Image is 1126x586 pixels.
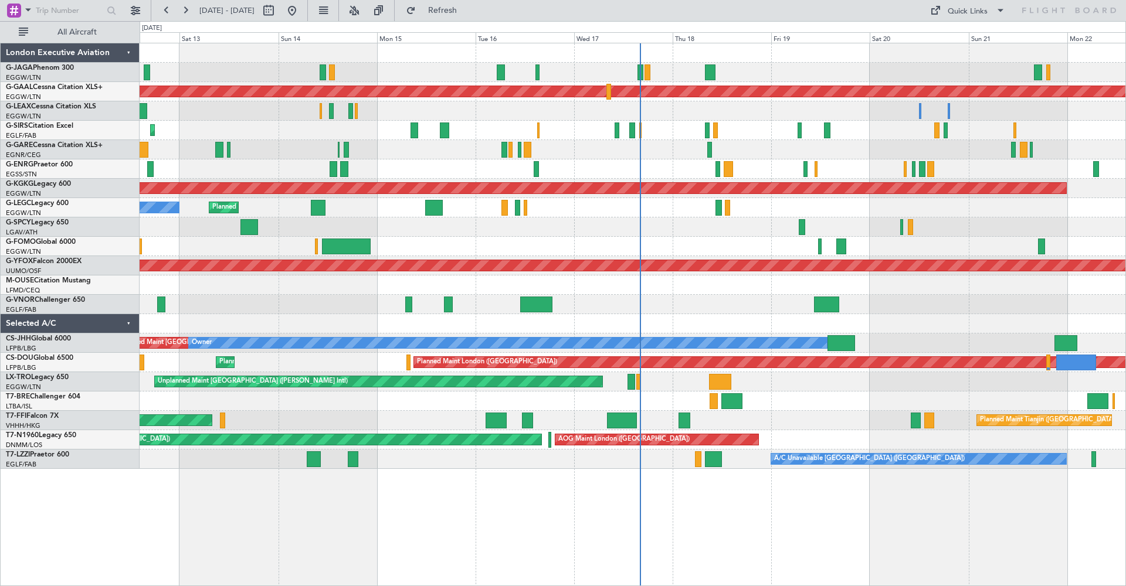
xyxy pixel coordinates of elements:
[6,228,38,237] a: LGAV/ATH
[6,258,33,265] span: G-YFOX
[142,23,162,33] div: [DATE]
[774,450,965,468] div: A/C Unavailable [GEOGRAPHIC_DATA] ([GEOGRAPHIC_DATA])
[6,374,69,381] a: LX-TROLegacy 650
[6,451,30,458] span: T7-LZZI
[6,200,69,207] a: G-LEGCLegacy 600
[6,441,42,449] a: DNMM/LOS
[6,189,41,198] a: EGGW/LTN
[6,335,71,342] a: CS-JHHGlobal 6000
[212,199,397,216] div: Planned Maint [GEOGRAPHIC_DATA] ([GEOGRAPHIC_DATA])
[924,1,1011,20] button: Quick Links
[6,421,40,430] a: VHHH/HKG
[6,277,34,284] span: M-OUSE
[6,161,73,168] a: G-ENRGPraetor 600
[6,180,71,188] a: G-KGKGLegacy 600
[6,64,74,71] a: G-JAGAPhenom 300
[6,413,59,420] a: T7-FFIFalcon 7X
[6,161,33,168] span: G-ENRG
[6,247,41,256] a: EGGW/LTN
[6,73,41,82] a: EGGW/LTN
[36,2,103,19] input: Trip Number
[6,151,41,159] a: EGNR/CEG
[948,6,988,18] div: Quick Links
[6,363,36,372] a: LFPB/LBG
[6,451,69,458] a: T7-LZZIPraetor 600
[6,219,69,226] a: G-SPCYLegacy 650
[6,344,36,353] a: LFPB/LBG
[13,23,127,42] button: All Aircraft
[154,121,338,139] div: Planned Maint [GEOGRAPHIC_DATA] ([GEOGRAPHIC_DATA])
[6,122,73,130] a: G-SIRSCitation Excel
[418,6,467,15] span: Refresh
[6,460,36,469] a: EGLF/FAB
[6,432,76,439] a: T7-N1960Legacy 650
[417,353,557,371] div: Planned Maint London ([GEOGRAPHIC_DATA])
[6,355,73,362] a: CS-DOUGlobal 6500
[574,32,673,43] div: Wed 17
[6,142,103,149] a: G-GARECessna Citation XLS+
[6,297,85,304] a: G-VNORChallenger 650
[199,5,255,16] span: [DATE] - [DATE]
[377,32,476,43] div: Mon 15
[6,239,36,246] span: G-FOMO
[6,219,31,226] span: G-SPCY
[6,112,41,121] a: EGGW/LTN
[6,277,91,284] a: M-OUSECitation Mustang
[6,93,41,101] a: EGGW/LTN
[969,32,1067,43] div: Sun 21
[6,170,37,179] a: EGSS/STN
[6,180,33,188] span: G-KGKG
[30,28,124,36] span: All Aircraft
[6,393,80,400] a: T7-BREChallenger 604
[6,209,41,217] a: EGGW/LTN
[219,353,404,371] div: Planned Maint [GEOGRAPHIC_DATA] ([GEOGRAPHIC_DATA])
[6,432,39,439] span: T7-N1960
[6,84,33,91] span: G-GAAL
[6,383,41,391] a: EGGW/LTN
[6,64,33,71] span: G-JAGA
[6,286,40,295] a: LFMD/CEQ
[870,32,968,43] div: Sat 20
[6,297,35,304] span: G-VNOR
[6,122,28,130] span: G-SIRS
[771,32,870,43] div: Fri 19
[6,335,31,342] span: CS-JHH
[6,267,41,275] a: UUMO/OSF
[6,103,96,110] a: G-LEAXCessna Citation XLS
[6,103,31,110] span: G-LEAX
[6,305,36,314] a: EGLF/FAB
[6,258,82,265] a: G-YFOXFalcon 2000EX
[6,393,30,400] span: T7-BRE
[401,1,471,20] button: Refresh
[6,142,33,149] span: G-GARE
[6,374,31,381] span: LX-TRO
[6,413,26,420] span: T7-FFI
[6,402,32,411] a: LTBA/ISL
[6,131,36,140] a: EGLF/FAB
[6,355,33,362] span: CS-DOU
[179,32,278,43] div: Sat 13
[558,431,690,448] div: AOG Maint London ([GEOGRAPHIC_DATA])
[192,334,212,352] div: Owner
[6,239,76,246] a: G-FOMOGlobal 6000
[6,84,103,91] a: G-GAALCessna Citation XLS+
[6,200,31,207] span: G-LEGC
[476,32,574,43] div: Tue 16
[980,411,1117,429] div: Planned Maint Tianjin ([GEOGRAPHIC_DATA])
[158,373,348,390] div: Unplanned Maint [GEOGRAPHIC_DATA] ([PERSON_NAME] Intl)
[673,32,771,43] div: Thu 18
